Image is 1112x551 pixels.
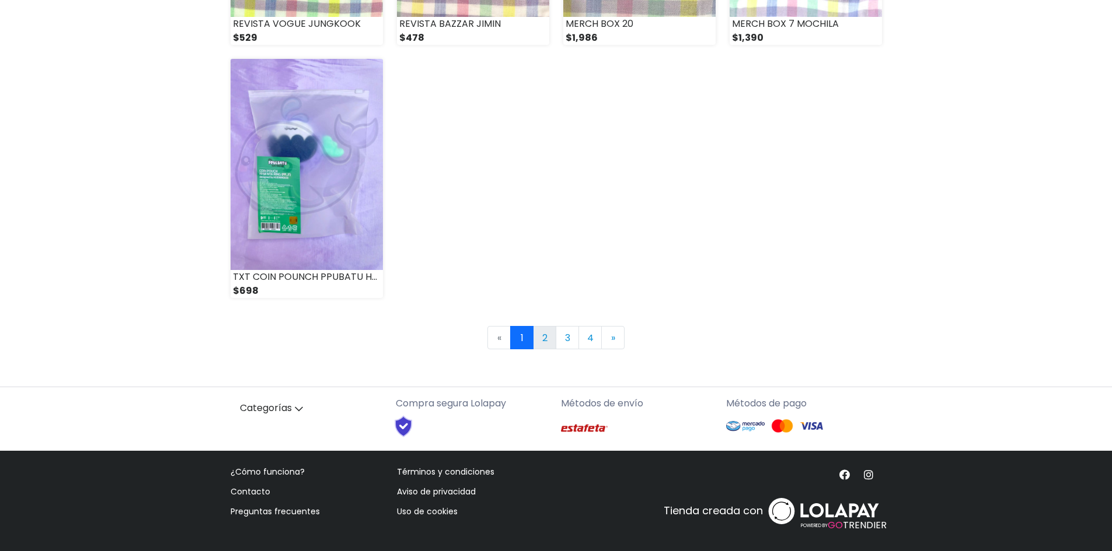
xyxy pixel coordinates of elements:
img: Visa Logo [800,419,823,433]
div: MERCH BOX 7 MOCHILA [730,17,882,31]
img: Mastercard Logo [771,419,794,433]
span: » [611,331,615,345]
a: 4 [578,326,602,349]
div: REVISTA VOGUE JUNGKOOK [231,17,383,31]
div: TXT COIN POUNCH PPUBATU HHM NYA RING [231,270,383,284]
img: Estafeta Logo [561,415,608,441]
img: Mercado Pago Logo [726,415,765,437]
p: Métodos de envío [561,396,717,410]
nav: Page navigation [231,326,882,349]
a: TXT COIN POUNCH PPUBATU HHM NYA RING $698 [231,59,383,298]
span: POWERED BY [801,522,828,529]
div: MERCH BOX 20 [563,17,716,31]
div: $1,390 [730,31,882,45]
a: ¿Cómo funciona? [231,466,305,478]
a: 1 [510,326,534,349]
span: TRENDIER [801,518,887,532]
img: Shield Logo [384,415,423,437]
a: 3 [556,326,579,349]
a: 2 [533,326,556,349]
p: Métodos de pago [726,396,882,410]
a: Contacto [231,486,270,497]
a: Categorías [231,396,386,420]
a: Next [601,326,625,349]
div: $529 [231,31,383,45]
div: $698 [231,284,383,298]
p: Tienda creada con [664,503,763,518]
p: Compra segura Lolapay [396,396,552,410]
div: REVISTA BAZZAR JIMIN [397,17,549,31]
a: Uso de cookies [397,506,458,517]
img: logo_white.svg [765,494,882,528]
img: small_1745889439796.jpeg [231,59,383,270]
a: POWERED BYGOTRENDIER [765,489,882,534]
a: Términos y condiciones [397,466,494,478]
div: $478 [397,31,549,45]
a: Preguntas frecuentes [231,506,320,517]
span: GO [828,518,843,532]
a: Aviso de privacidad [397,486,476,497]
div: $1,986 [563,31,716,45]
